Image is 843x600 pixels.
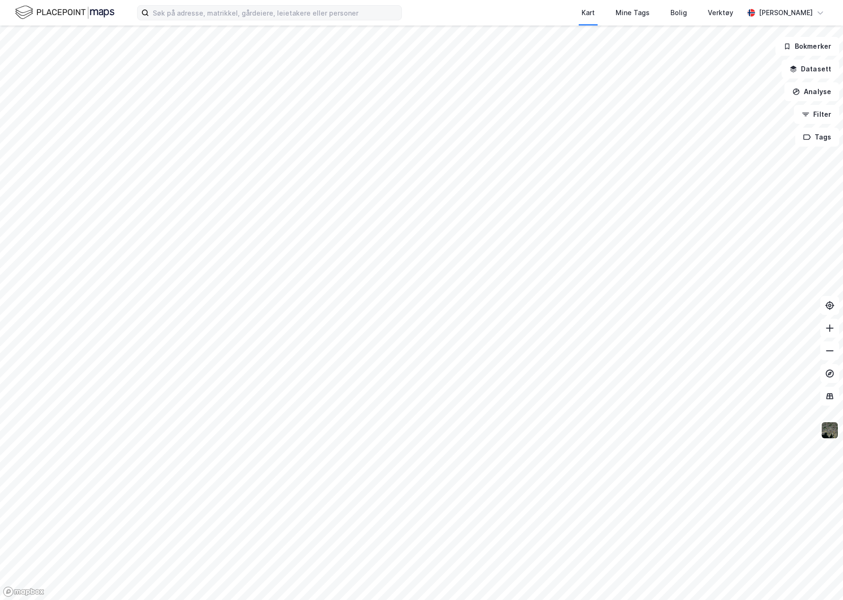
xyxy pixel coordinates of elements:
[708,7,733,18] div: Verktøy
[784,82,839,101] button: Analyse
[796,555,843,600] iframe: Chat Widget
[795,128,839,147] button: Tags
[582,7,595,18] div: Kart
[759,7,813,18] div: [PERSON_NAME]
[796,555,843,600] div: Kontrollprogram for chat
[821,421,839,439] img: 9k=
[794,105,839,124] button: Filter
[782,60,839,78] button: Datasett
[3,586,44,597] a: Mapbox homepage
[15,4,114,21] img: logo.f888ab2527a4732fd821a326f86c7f29.svg
[149,6,401,20] input: Søk på adresse, matrikkel, gårdeiere, leietakere eller personer
[616,7,650,18] div: Mine Tags
[670,7,687,18] div: Bolig
[775,37,839,56] button: Bokmerker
